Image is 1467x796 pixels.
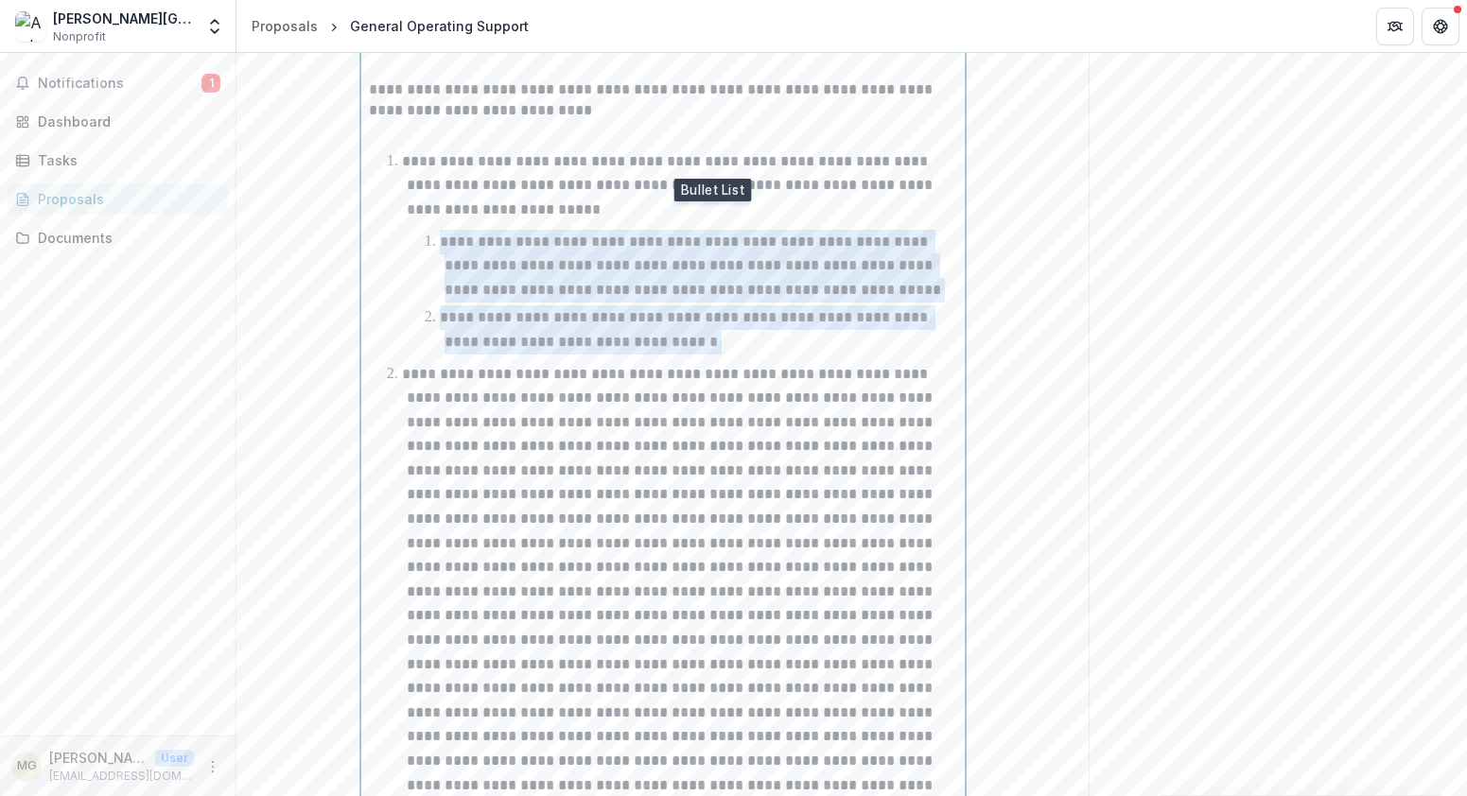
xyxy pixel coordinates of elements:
a: Dashboard [8,106,228,137]
div: Marlee Gallagher [17,760,37,772]
div: Documents [38,228,213,248]
a: Documents [8,222,228,253]
div: Tasks [38,150,213,170]
button: More [201,755,224,778]
button: Open entity switcher [201,8,228,45]
button: Notifications1 [8,68,228,98]
a: Tasks [8,145,228,176]
div: Proposals [38,189,213,209]
button: Partners [1376,8,1414,45]
div: Dashboard [38,112,213,131]
p: [EMAIL_ADDRESS][DOMAIN_NAME] [49,768,194,785]
div: General Operating Support [350,16,529,36]
a: Proposals [8,183,228,215]
span: Nonprofit [53,28,106,45]
img: Andrew Carnegie Free Library & Music Hall [15,11,45,42]
div: [PERSON_NAME][GEOGRAPHIC_DATA] [53,9,194,28]
span: Notifications [38,76,201,92]
p: [PERSON_NAME] [49,748,148,768]
nav: breadcrumb [244,12,536,40]
span: 1 [201,74,220,93]
div: Proposals [252,16,318,36]
a: Proposals [244,12,325,40]
p: User [155,750,194,767]
button: Get Help [1422,8,1459,45]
